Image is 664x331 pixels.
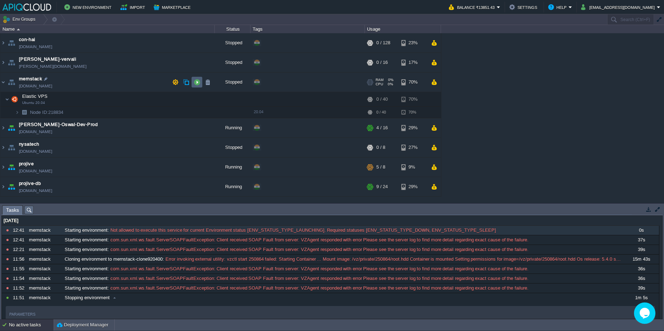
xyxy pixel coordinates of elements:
a: [PERSON_NAME][DOMAIN_NAME] [19,63,86,70]
span: con-hai [19,36,35,43]
img: AMDAwAAAACH5BAEAAAAALAAAAAABAAEAAAICRAEAOw== [6,157,16,177]
div: Stopped [215,138,251,157]
img: APIQCloud [3,4,51,11]
img: AMDAwAAAACH5BAEAAAAALAAAAAABAAEAAAICRAEAOw== [10,92,20,106]
div: 29% [401,177,425,196]
div: Stopped [215,33,251,52]
button: Balance ₹13851.43 [449,3,497,11]
div: 0 / 8 [376,138,385,157]
div: 12:41 [13,235,26,245]
a: nysatech [19,141,39,148]
div: Name [1,25,214,33]
div: 1m 5s [624,293,659,302]
img: AMDAwAAAACH5BAEAAAAALAAAAAABAAEAAAICRAEAOw== [17,29,20,30]
div: 27% [401,138,425,157]
div: mernstack [27,255,62,264]
a: [DOMAIN_NAME] [19,43,52,50]
iframe: chat widget [634,302,657,324]
img: AMDAwAAAACH5BAEAAAAALAAAAAABAAEAAAICRAEAOw== [6,118,16,137]
span: com.sun.xml.ws.fault.ServerSOAPFaultException: Client received SOAP Fault from server: VZAgent re... [109,266,529,272]
img: AMDAwAAAACH5BAEAAAAALAAAAAABAAEAAAICRAEAOw== [0,118,6,137]
div: : [63,264,623,274]
div: : [63,245,623,254]
div: 70% [401,107,425,118]
div: 11:52 [13,284,26,293]
span: com.sun.xml.ws.fault.ServerSOAPFaultException: Client received SOAP Fault from server: VZAgent re... [109,246,529,253]
button: Deployment Manager [57,321,108,329]
div: 39s [624,284,659,293]
div: : [63,284,623,293]
img: AMDAwAAAACH5BAEAAAAALAAAAAABAAEAAAICRAEAOw== [0,53,6,72]
img: AMDAwAAAACH5BAEAAAAALAAAAAABAAEAAAICRAEAOw== [6,72,16,92]
div: 12:41 [13,226,26,235]
div: mernstack [27,226,62,235]
a: mernstack [19,75,42,82]
a: [DOMAIN_NAME] [19,128,52,135]
a: [DOMAIN_NAME] [19,167,52,175]
div: : [63,255,623,264]
div: Stopped [215,72,251,92]
button: New Environment [64,3,114,11]
div: : [63,274,623,283]
a: [PERSON_NAME]-vervali [19,56,76,63]
span: 20.04 [254,110,263,114]
div: 11:54 [13,274,26,283]
button: [EMAIL_ADDRESS][DOMAIN_NAME] [581,3,657,11]
span: Error invoking external utility: vzctl start 250864 failed: Starting Container ... Mount image: /... [164,256,622,262]
img: AMDAwAAAACH5BAEAAAAALAAAAAABAAEAAAICRAEAOw== [6,33,16,52]
span: com.sun.xml.ws.fault.ServerSOAPFaultException: Client received SOAP Fault from server: VZAgent re... [109,285,529,291]
div: mernstack [27,245,62,254]
img: AMDAwAAAACH5BAEAAAAALAAAAAABAAEAAAICRAEAOw== [0,177,6,196]
button: Env Groups [3,14,38,24]
div: 29% [401,118,425,137]
div: 9 / 24 [376,177,388,196]
div: 0 / 16 [376,53,388,72]
div: 37s [624,235,659,245]
span: Starting environment [65,227,108,234]
div: Tags [251,25,365,33]
div: 36s [624,274,659,283]
button: Help [548,3,569,11]
div: 36s [624,264,659,274]
div: mernstack [27,284,62,293]
span: Ubuntu 20.04 [22,101,45,105]
img: AMDAwAAAACH5BAEAAAAALAAAAAABAAEAAAICRAEAOw== [0,138,6,157]
div: mernstack [27,293,62,302]
img: AMDAwAAAACH5BAEAAAAALAAAAAABAAEAAAICRAEAOw== [15,107,19,118]
div: 39s [624,245,659,254]
a: Node ID:218834 [29,109,64,115]
button: Settings [509,3,539,11]
div: Parameters [9,310,35,319]
img: AMDAwAAAACH5BAEAAAAALAAAAAABAAEAAAICRAEAOw== [0,157,6,177]
a: projive-db [19,180,41,187]
a: [PERSON_NAME]-Oswal-Dev-Prod [19,121,98,128]
span: Starting environment [65,266,108,272]
span: CPU [376,82,383,86]
img: AMDAwAAAACH5BAEAAAAALAAAAAABAAEAAAICRAEAOw== [19,107,29,118]
div: 0 / 128 [376,33,390,52]
a: Elastic VPSUbuntu 20.04 [21,94,49,99]
span: [DOMAIN_NAME] [19,187,52,194]
div: 12:21 [13,245,26,254]
div: 70% [401,92,425,106]
div: : [63,235,623,245]
span: Starting environment [65,275,108,282]
img: AMDAwAAAACH5BAEAAAAALAAAAAABAAEAAAICRAEAOw== [5,92,9,106]
div: 0 / 40 [376,107,386,118]
img: AMDAwAAAACH5BAEAAAAALAAAAAABAAEAAAICRAEAOw== [6,53,16,72]
div: No active tasks [9,319,54,331]
div: 11:56 [13,255,26,264]
span: projive [19,160,34,167]
span: Tasks [6,206,19,215]
button: Marketplace [154,3,193,11]
div: mernstack [27,274,62,283]
span: com.sun.xml.ws.fault.ServerSOAPFaultException: Client received SOAP Fault from server: VZAgent re... [109,237,529,243]
span: Cloning environment to mernstack-clone920400 [65,256,163,262]
button: Import [120,3,147,11]
div: Running [215,118,251,137]
span: Starting environment [65,237,108,243]
div: 11:51 [13,293,26,302]
span: Starting environment [65,246,108,253]
span: 0% [386,82,393,86]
